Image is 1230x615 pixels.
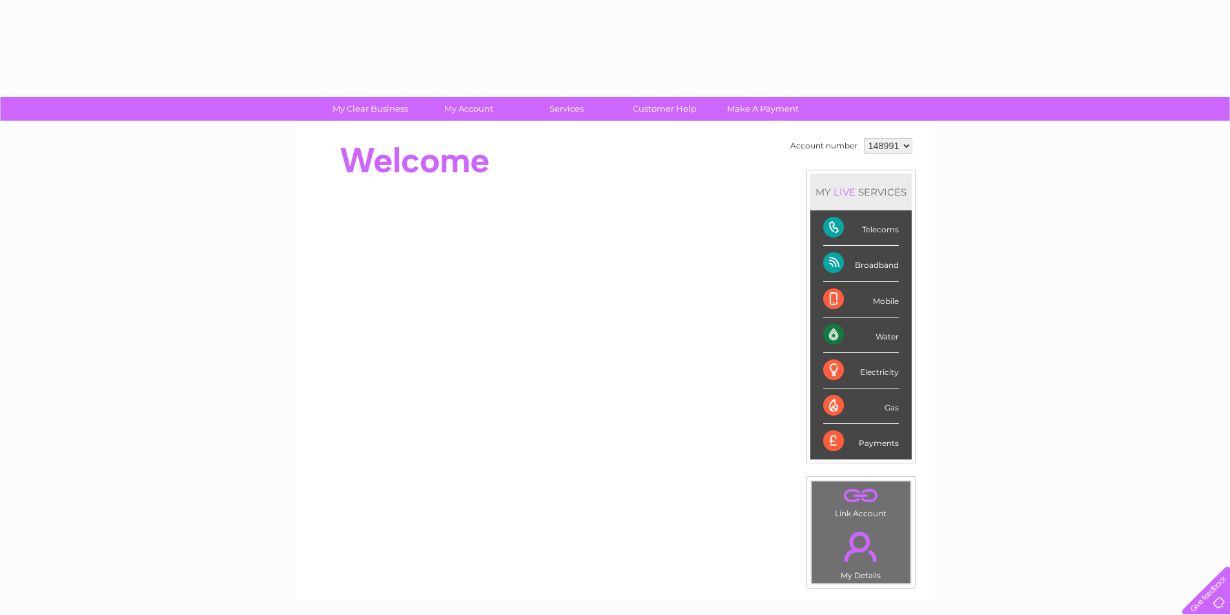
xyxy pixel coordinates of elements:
a: Services [513,97,620,121]
td: Link Account [811,481,911,521]
a: . [815,485,907,507]
div: Mobile [823,282,899,318]
td: Account number [787,135,861,157]
a: My Clear Business [317,97,424,121]
td: My Details [811,521,911,584]
div: Broadband [823,246,899,281]
div: Water [823,318,899,353]
div: LIVE [831,186,858,198]
a: My Account [415,97,522,121]
div: Payments [823,424,899,459]
div: Electricity [823,353,899,388]
div: Gas [823,388,899,424]
div: Telecoms [823,210,899,246]
div: MY SERVICES [810,174,912,210]
a: Make A Payment [710,97,816,121]
a: . [815,524,907,569]
a: Customer Help [611,97,718,121]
